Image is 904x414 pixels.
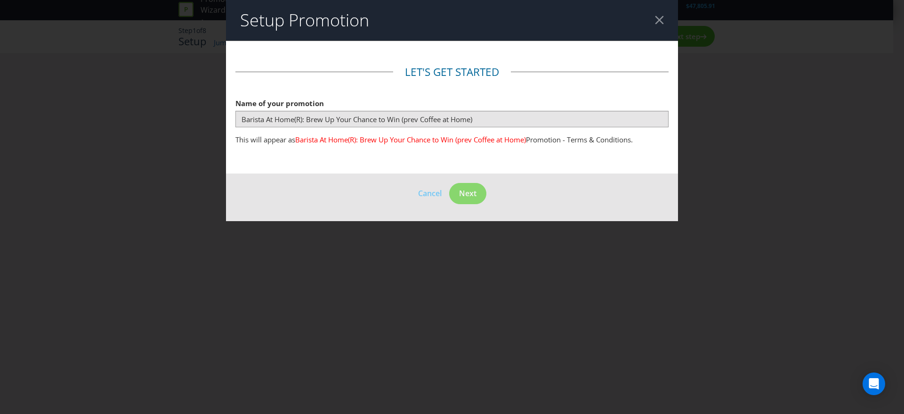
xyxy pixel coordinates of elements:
[526,135,633,144] span: Promotion - Terms & Conditions.
[295,135,526,144] span: Barista At Home(R): Brew Up Your Chance to Win (prev Coffee at Home)
[235,135,295,144] span: This will appear as
[449,183,486,204] button: Next
[235,99,324,108] span: Name of your promotion
[393,65,511,80] legend: Let's get started
[863,373,885,395] div: Open Intercom Messenger
[418,188,442,199] span: Cancel
[240,11,369,30] h2: Setup Promotion
[418,187,442,199] button: Cancel
[235,111,669,127] input: e.g. My Promotion
[459,188,476,199] span: Next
